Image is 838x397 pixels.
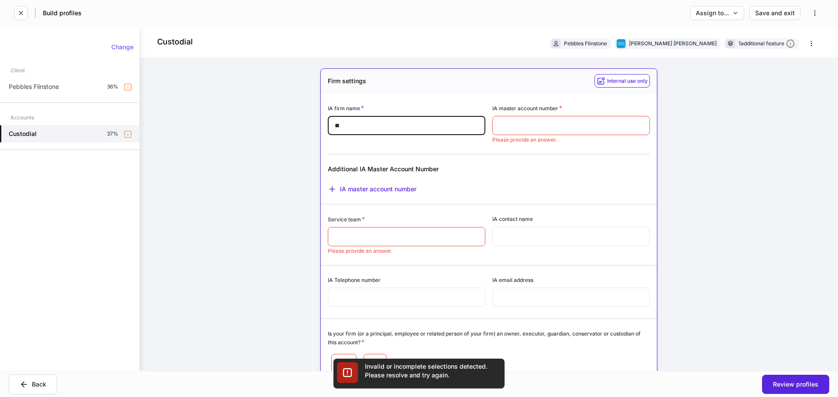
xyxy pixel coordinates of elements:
[157,37,193,47] h4: Custodial
[328,276,381,284] h6: IA Telephone number
[328,329,650,346] h6: Is your firm (or a principal, employee or related person of your firm) an owner, executor, guardi...
[328,104,364,112] h6: IA firm name
[696,10,738,16] div: Assign to...
[106,40,139,54] button: Change
[10,110,34,125] div: Accounts
[328,248,485,254] p: Please provide an answer.
[9,82,59,91] p: Pebbles Flinstone
[107,83,118,90] p: 36%
[328,165,540,173] div: Additional IA Master Account Number
[564,39,607,48] div: Pebbles Flinstone
[10,63,25,78] div: Client
[107,130,118,137] p: 37%
[492,215,533,223] h6: IA contact name
[617,39,625,48] img: charles-schwab-BFYFdbvS.png
[738,39,795,48] div: 1 additional feature
[328,77,366,85] h5: Firm settings
[755,10,795,16] div: Save and exit
[365,362,496,380] div: Invalid or incomplete selections detected. Please resolve and try again.
[607,77,648,85] h6: Internal use only
[629,39,717,48] div: [PERSON_NAME] [PERSON_NAME]
[749,6,800,20] button: Save and exit
[328,215,365,224] h6: Service team
[492,136,650,143] p: Please provide an answer.
[9,129,37,138] h5: Custodial
[492,276,533,284] h6: IA email address
[762,375,829,394] button: Review profiles
[328,185,416,193] button: IA master account number
[690,6,744,20] button: Assign to...
[20,380,46,389] div: Back
[773,381,818,387] div: Review profiles
[43,9,82,17] h5: Build profiles
[9,374,57,394] button: Back
[111,44,134,50] div: Change
[492,104,562,112] h6: IA master account number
